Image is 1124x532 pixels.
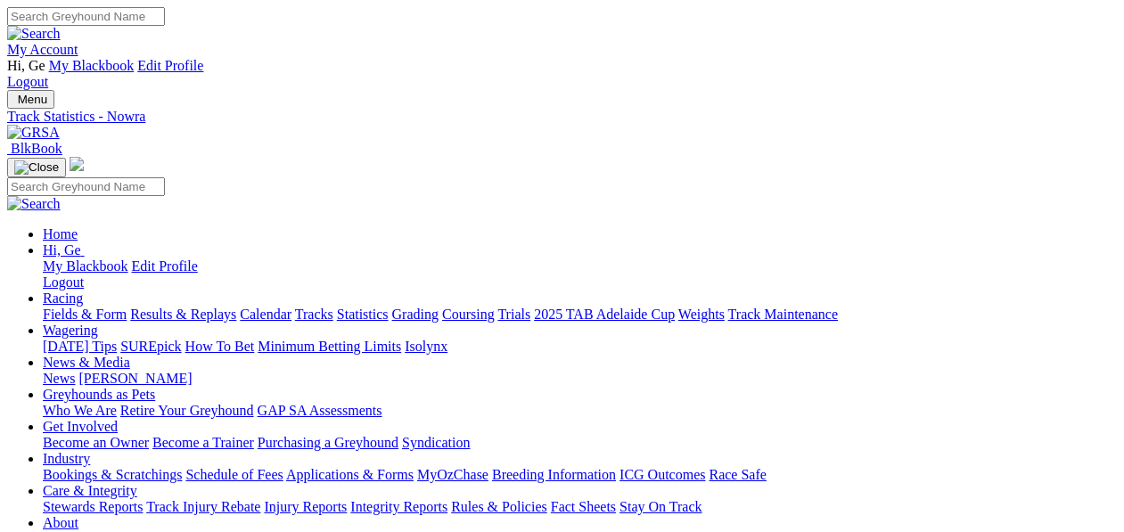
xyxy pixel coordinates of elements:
[258,339,401,354] a: Minimum Betting Limits
[43,499,1117,515] div: Care & Integrity
[43,291,83,306] a: Racing
[7,109,1117,125] a: Track Statistics - Nowra
[43,258,128,274] a: My Blackbook
[7,42,78,57] a: My Account
[7,158,66,177] button: Toggle navigation
[728,307,838,322] a: Track Maintenance
[7,90,54,109] button: Toggle navigation
[43,451,90,466] a: Industry
[18,93,47,106] span: Menu
[120,339,181,354] a: SUREpick
[295,307,333,322] a: Tracks
[619,467,705,482] a: ICG Outcomes
[43,371,1117,387] div: News & Media
[392,307,439,322] a: Grading
[14,160,59,175] img: Close
[43,307,127,322] a: Fields & Form
[43,499,143,514] a: Stewards Reports
[43,467,182,482] a: Bookings & Scratchings
[43,403,117,418] a: Who We Are
[417,467,488,482] a: MyOzChase
[7,58,1117,90] div: My Account
[7,141,62,156] a: BlkBook
[264,499,347,514] a: Injury Reports
[286,467,414,482] a: Applications & Forms
[7,7,165,26] input: Search
[43,339,1117,355] div: Wagering
[43,387,155,402] a: Greyhounds as Pets
[7,125,60,141] img: GRSA
[492,467,616,482] a: Breeding Information
[137,58,203,73] a: Edit Profile
[43,403,1117,419] div: Greyhounds as Pets
[49,58,135,73] a: My Blackbook
[43,483,137,498] a: Care & Integrity
[152,435,254,450] a: Become a Trainer
[678,307,725,322] a: Weights
[43,323,98,338] a: Wagering
[497,307,530,322] a: Trials
[70,157,84,171] img: logo-grsa-white.png
[7,74,48,89] a: Logout
[43,435,1117,451] div: Get Involved
[258,403,382,418] a: GAP SA Assessments
[78,371,192,386] a: [PERSON_NAME]
[402,435,470,450] a: Syndication
[43,355,130,370] a: News & Media
[337,307,389,322] a: Statistics
[43,419,118,434] a: Get Involved
[7,58,45,73] span: Hi, Ge
[551,499,616,514] a: Fact Sheets
[619,499,701,514] a: Stay On Track
[405,339,447,354] a: Isolynx
[7,177,165,196] input: Search
[451,499,547,514] a: Rules & Policies
[709,467,766,482] a: Race Safe
[43,226,78,241] a: Home
[350,499,447,514] a: Integrity Reports
[258,435,398,450] a: Purchasing a Greyhound
[43,339,117,354] a: [DATE] Tips
[43,467,1117,483] div: Industry
[7,196,61,212] img: Search
[442,307,495,322] a: Coursing
[7,26,61,42] img: Search
[132,258,198,274] a: Edit Profile
[185,339,255,354] a: How To Bet
[185,467,283,482] a: Schedule of Fees
[43,371,75,386] a: News
[43,258,1117,291] div: Hi, Ge
[43,274,84,290] a: Logout
[43,242,81,258] span: Hi, Ge
[43,242,85,258] a: Hi, Ge
[240,307,291,322] a: Calendar
[43,307,1117,323] div: Racing
[534,307,675,322] a: 2025 TAB Adelaide Cup
[43,435,149,450] a: Become an Owner
[43,515,78,530] a: About
[11,141,62,156] span: BlkBook
[130,307,236,322] a: Results & Replays
[120,403,254,418] a: Retire Your Greyhound
[146,499,260,514] a: Track Injury Rebate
